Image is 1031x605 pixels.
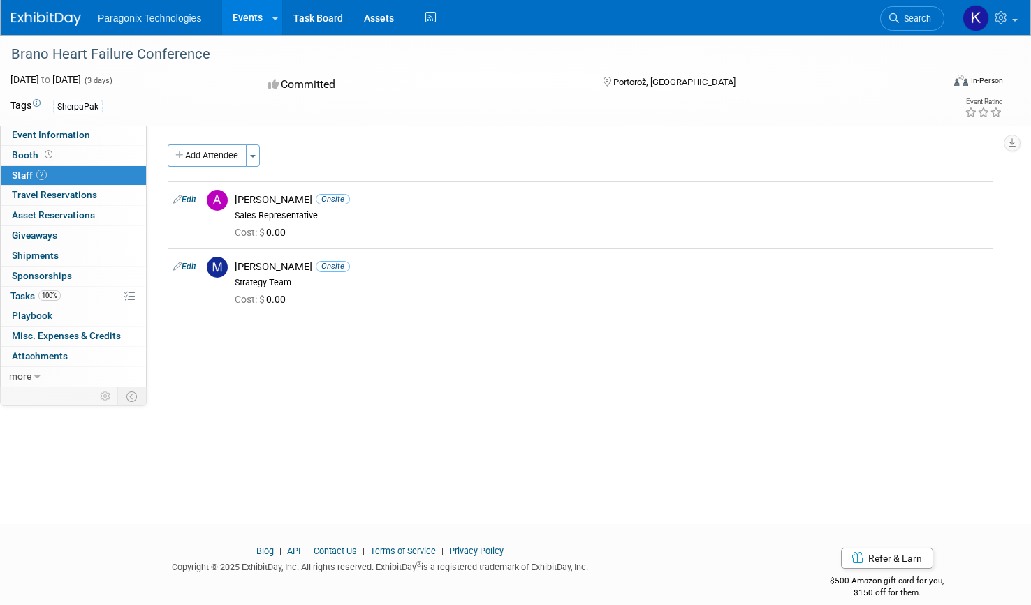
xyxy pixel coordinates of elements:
a: Attachments [1,347,146,366]
span: Travel Reservations [12,189,97,200]
span: Tasks [10,290,61,301]
a: Tasks100% [1,287,146,306]
span: 2 [36,170,47,180]
img: Krista Paplaczyk [963,5,989,31]
div: $150 off for them. [770,587,1003,599]
span: Booth not reserved yet [42,149,55,160]
span: | [359,546,368,556]
span: Misc. Expenses & Credits [12,330,121,341]
a: Edit [173,195,196,204]
img: Format-Inperson.png [954,75,968,86]
td: Tags [10,98,41,114]
a: Search [880,6,944,31]
a: Blog [256,546,274,556]
a: Privacy Policy [449,546,504,556]
span: | [302,546,312,556]
span: Giveaways [12,230,57,241]
div: Copyright © 2025 ExhibitDay, Inc. All rights reserved. ExhibitDay is a registered trademark of Ex... [10,558,750,574]
a: Edit [173,262,196,271]
span: Playbook [12,310,52,321]
div: Event Rating [965,98,1002,105]
span: Onsite [316,261,350,271]
div: $500 Amazon gift card for you, [770,566,1003,598]
span: 0.00 [235,227,291,238]
div: [PERSON_NAME] [235,193,987,207]
a: Shipments [1,246,146,266]
div: Event Format [855,73,1003,94]
a: Giveaways [1,226,146,246]
span: Cost: $ [235,227,266,238]
span: Shipments [12,250,59,261]
span: to [39,74,52,85]
span: Attachments [12,350,68,361]
a: Asset Reservations [1,206,146,225]
div: In-Person [970,75,1003,86]
span: Paragonix Technologies [98,13,201,24]
span: Search [899,13,931,24]
div: Brano Heart Failure Conference [6,42,919,67]
span: | [438,546,447,556]
td: Toggle Event Tabs [118,387,147,405]
a: Booth [1,146,146,165]
img: M.jpg [207,257,228,278]
a: Contact Us [314,546,357,556]
div: Strategy Team [235,277,987,288]
a: Travel Reservations [1,186,146,205]
button: Add Attendee [168,144,247,167]
a: Event Information [1,126,146,145]
span: 0.00 [235,294,291,305]
span: Event Information [12,129,90,140]
a: Terms of Service [370,546,436,556]
span: Asset Reservations [12,209,95,221]
span: (3 days) [83,76,112,85]
span: | [276,546,285,556]
img: ExhibitDay [11,12,81,26]
span: Cost: $ [235,294,266,305]
span: Booth [12,149,55,160]
span: Portorož, [GEOGRAPHIC_DATA] [613,77,736,87]
div: [PERSON_NAME] [235,260,987,274]
a: Staff2 [1,166,146,186]
div: Committed [264,73,581,97]
a: more [1,367,146,387]
span: [DATE] [DATE] [10,74,81,85]
div: Sales Representative [235,210,987,221]
img: A.jpg [207,190,228,211]
span: 100% [38,290,61,301]
span: Sponsorships [12,270,72,281]
span: more [9,371,31,382]
span: Onsite [316,194,350,204]
a: Refer & Earn [841,548,933,569]
td: Personalize Event Tab Strip [94,387,118,405]
sup: ® [416,560,421,568]
a: API [287,546,300,556]
span: Staff [12,170,47,181]
div: SherpaPak [53,100,103,114]
a: Misc. Expenses & Credits [1,327,146,346]
a: Playbook [1,306,146,326]
a: Sponsorships [1,267,146,286]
